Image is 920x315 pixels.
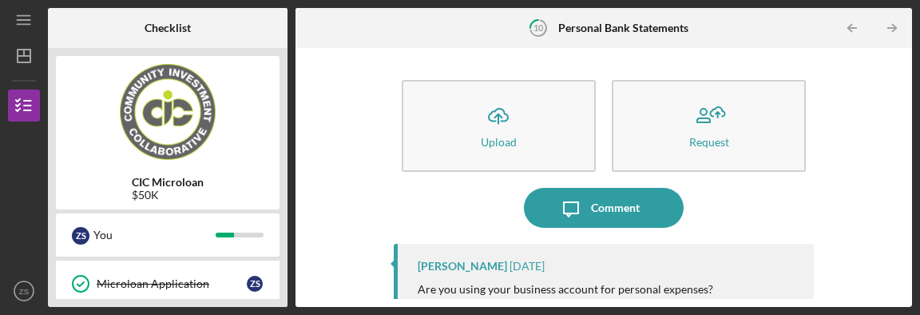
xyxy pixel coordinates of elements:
button: Comment [524,188,684,228]
text: ZS [19,287,29,296]
button: Upload [402,80,596,172]
div: Microloan Application [97,277,247,290]
button: Request [612,80,806,172]
b: CIC Microloan [132,176,204,189]
p: Are you using your business account for personal expenses? [418,281,713,298]
div: Z S [72,227,89,245]
div: Comment [591,188,640,228]
a: Microloan ApplicationZS [64,268,272,300]
time: 2025-08-25 17:55 [510,260,545,273]
b: Personal Bank Statements [558,22,688,34]
div: Upload [481,136,517,148]
div: You [93,221,216,249]
div: Z S [247,276,263,292]
div: Request [689,136,729,148]
div: [PERSON_NAME] [418,260,507,273]
tspan: 10 [533,22,544,33]
img: Product logo [56,64,280,160]
button: ZS [8,275,40,307]
b: Checklist [145,22,191,34]
div: $50K [132,189,204,201]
